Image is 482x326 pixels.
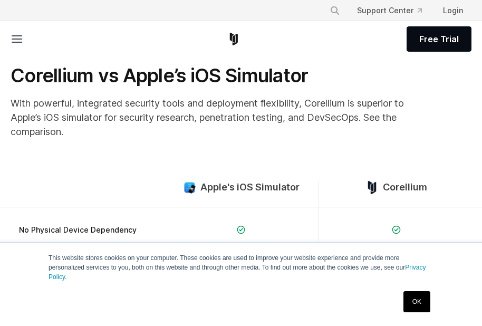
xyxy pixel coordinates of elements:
p: With powerful, integrated security tools and deployment flexibility, Corellium is superior to App... [11,96,432,139]
span: Apple's iOS Simulator [200,181,300,194]
a: Corellium Home [227,33,240,45]
span: Free Trial [419,33,459,45]
h1: Corellium vs Apple’s iOS Simulator [11,64,432,88]
span: Corellium [383,181,427,194]
a: Free Trial [407,26,471,52]
img: compare_ios-simulator--large [183,181,196,194]
a: OK [403,291,430,312]
a: Login [435,1,471,20]
img: Checkmark [237,225,246,234]
button: Search [325,1,344,20]
a: Support Center [349,1,430,20]
p: This website stores cookies on your computer. These cookies are used to improve your website expe... [49,253,433,282]
div: Navigation Menu [321,1,471,20]
img: Checkmark [392,225,401,234]
span: No Physical Device Dependency [19,225,137,235]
